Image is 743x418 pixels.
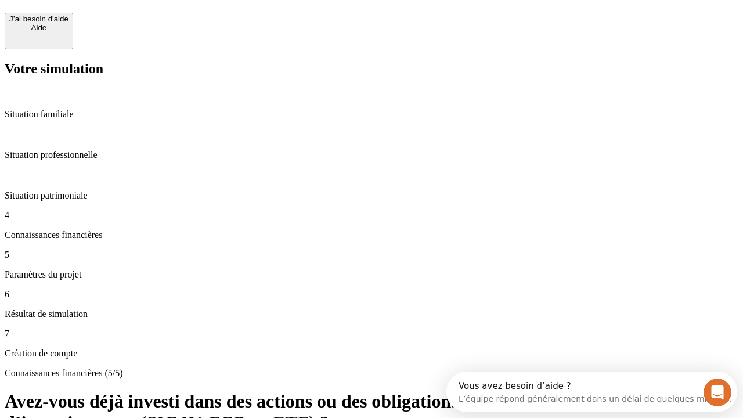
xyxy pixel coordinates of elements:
p: Création de compte [5,348,738,359]
iframe: Intercom live chat discovery launcher [446,372,737,412]
p: 5 [5,250,738,260]
p: 4 [5,210,738,221]
p: 6 [5,289,738,300]
p: Résultat de simulation [5,309,738,319]
div: Vous avez besoin d’aide ? [12,10,286,19]
button: J’ai besoin d'aideAide [5,13,73,49]
p: 7 [5,329,738,339]
iframe: Intercom live chat [704,379,731,406]
div: L’équipe répond généralement dans un délai de quelques minutes. [12,19,286,31]
div: Ouvrir le Messenger Intercom [5,5,320,37]
h2: Votre simulation [5,61,738,77]
p: Situation patrimoniale [5,190,738,201]
div: Aide [9,23,68,32]
div: J’ai besoin d'aide [9,15,68,23]
p: Paramètres du projet [5,269,738,280]
p: Situation professionnelle [5,150,738,160]
p: Connaissances financières [5,230,738,240]
p: Connaissances financières (5/5) [5,368,738,379]
p: Situation familiale [5,109,738,120]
